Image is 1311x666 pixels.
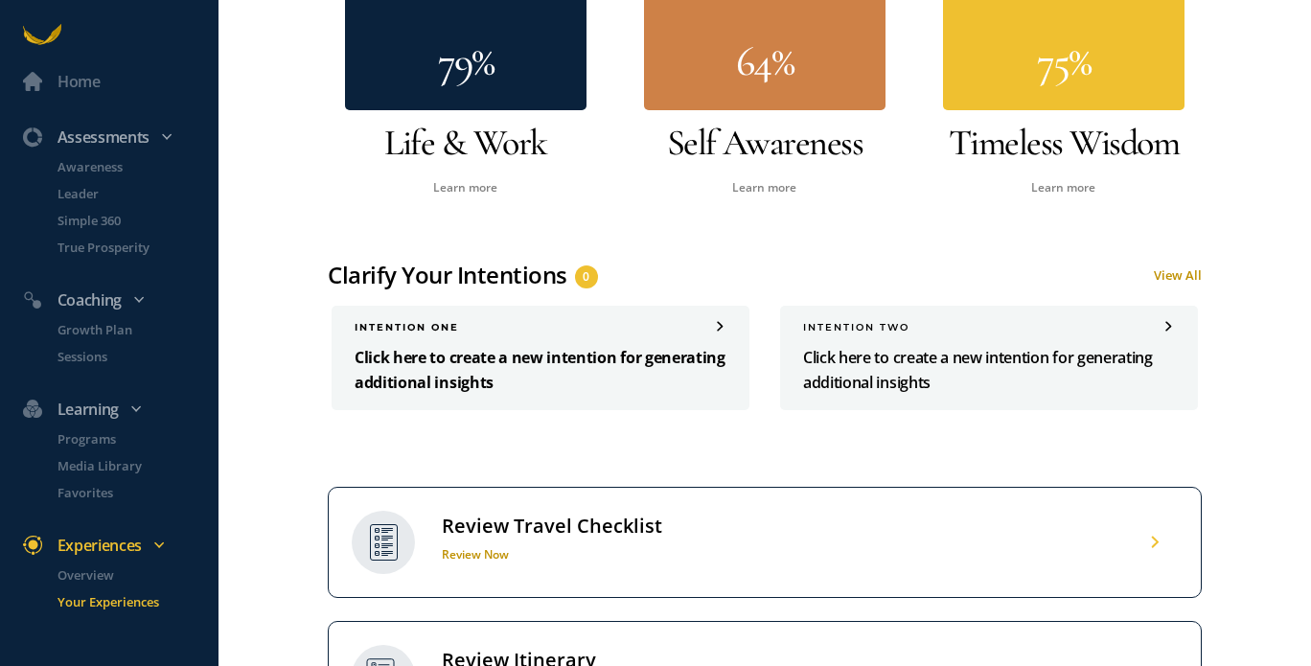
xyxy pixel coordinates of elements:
[57,238,215,257] p: True Prosperity
[11,397,226,422] div: Learning
[57,592,215,611] p: Your Experiences
[57,565,215,585] p: Overview
[57,429,215,448] p: Programs
[34,429,218,448] a: Programs
[34,211,218,230] a: Simple 360
[57,69,101,94] div: Home
[433,179,497,195] a: Learn more
[627,118,903,168] h3: Self Awareness
[57,347,215,366] p: Sessions
[34,456,218,475] a: Media Library
[11,287,226,312] div: Coaching
[34,347,218,366] a: Sessions
[780,306,1198,410] a: INTENTION twoClick here to create a new intention for generating additional insights
[328,118,604,168] h3: Life & Work
[332,306,749,410] a: INTENTION oneClick here to create a new intention for generating additional insights
[34,184,218,203] a: Leader
[926,118,1202,168] h3: Timeless Wisdom
[583,267,589,287] span: 0
[34,565,218,585] a: Overview
[34,483,218,502] a: Favorites
[803,345,1175,395] p: Click here to create a new intention for generating additional insights
[57,456,215,475] p: Media Library
[355,345,726,395] p: Click here to create a new intention for generating additional insights
[736,35,793,87] span: 64%
[442,546,662,563] h1: Review Now
[57,320,215,339] p: Growth Plan
[1037,35,1092,87] span: 75%
[34,157,218,176] a: Awareness
[442,514,662,539] div: Review Travel Checklist
[11,533,226,558] div: Experiences
[34,592,218,611] a: Your Experiences
[57,211,215,230] p: Simple 360
[34,238,218,257] a: True Prosperity
[803,321,1175,333] div: INTENTION two
[328,260,567,290] div: Clarify Your Intentions
[11,125,226,149] div: Assessments
[57,184,215,203] p: Leader
[355,321,726,333] div: INTENTION one
[57,157,215,176] p: Awareness
[57,483,215,502] p: Favorites
[732,179,796,195] a: Learn more
[438,35,494,87] span: 79%
[34,320,218,339] a: Growth Plan
[1031,179,1095,195] a: Learn more
[1154,266,1202,284] a: View All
